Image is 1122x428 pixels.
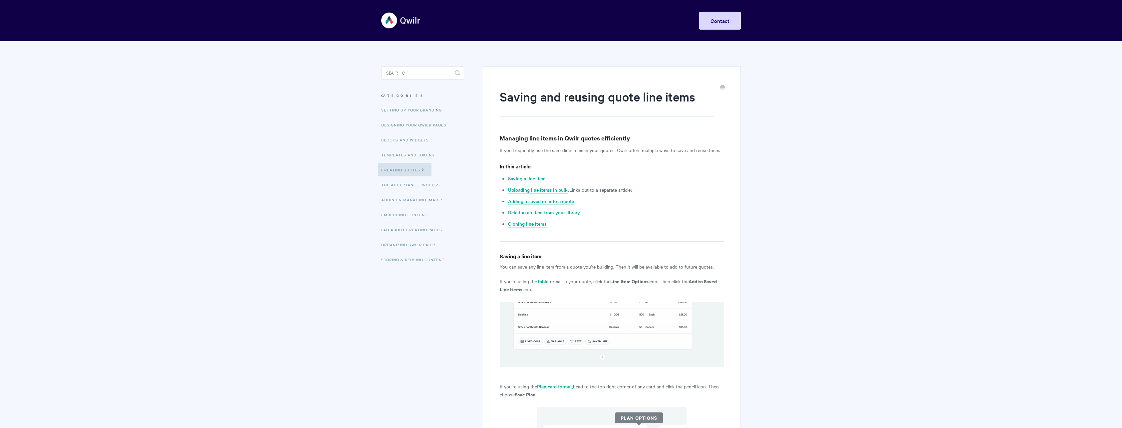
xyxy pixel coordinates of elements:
[381,66,464,80] input: Search
[381,90,464,102] h3: Categories
[699,12,741,30] a: Contact
[610,278,649,285] strong: Line Item Options
[500,133,724,143] h3: Managing line items in Qwilr quotes efficiently
[508,198,574,205] a: Adding a saved item to a quote
[500,252,724,260] h4: Saving a line item
[500,162,532,170] strong: In this article:
[381,178,445,191] a: The Acceptance Process
[508,220,547,228] a: Cloning line items
[537,278,548,285] a: Table
[500,263,724,271] p: You can save any line item from a quote you're building. Then it will be available to add to futu...
[508,186,568,194] a: Uploading line items in bulk
[500,88,714,117] h1: Saving and reusing quote line items
[508,186,724,194] li: (Links out to a separate article)
[537,383,573,390] a: Plan card format,
[381,148,439,161] a: Templates and Tokens
[378,163,431,176] a: Creating Quotes
[381,133,434,146] a: Blocks and Widgets
[381,193,449,206] a: Adding & Managing Images
[381,253,449,266] a: Storing & Reusing Content
[500,146,724,154] p: If you frequently use the same line items in your quotes, Qwilr offers multiple ways to save and ...
[500,382,724,398] p: If you're using the head to the top right corner of any card and click the pencil icon. Then choo...
[381,103,447,116] a: Setting up your Branding
[381,223,447,236] a: FAQ About Creating Pages
[720,84,725,92] a: Print this Article
[500,277,724,293] p: If you're using the format in your quote, click the icon. Then click the icon.
[381,8,421,33] img: Qwilr Help Center
[381,208,432,221] a: Embedding Content
[381,118,451,131] a: Designing Your Qwilr Pages
[515,391,535,398] strong: Save Plan
[381,238,442,251] a: Organizing Qwilr Pages
[508,175,546,182] a: Saving a line item
[508,209,580,216] a: Deleting an item from your library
